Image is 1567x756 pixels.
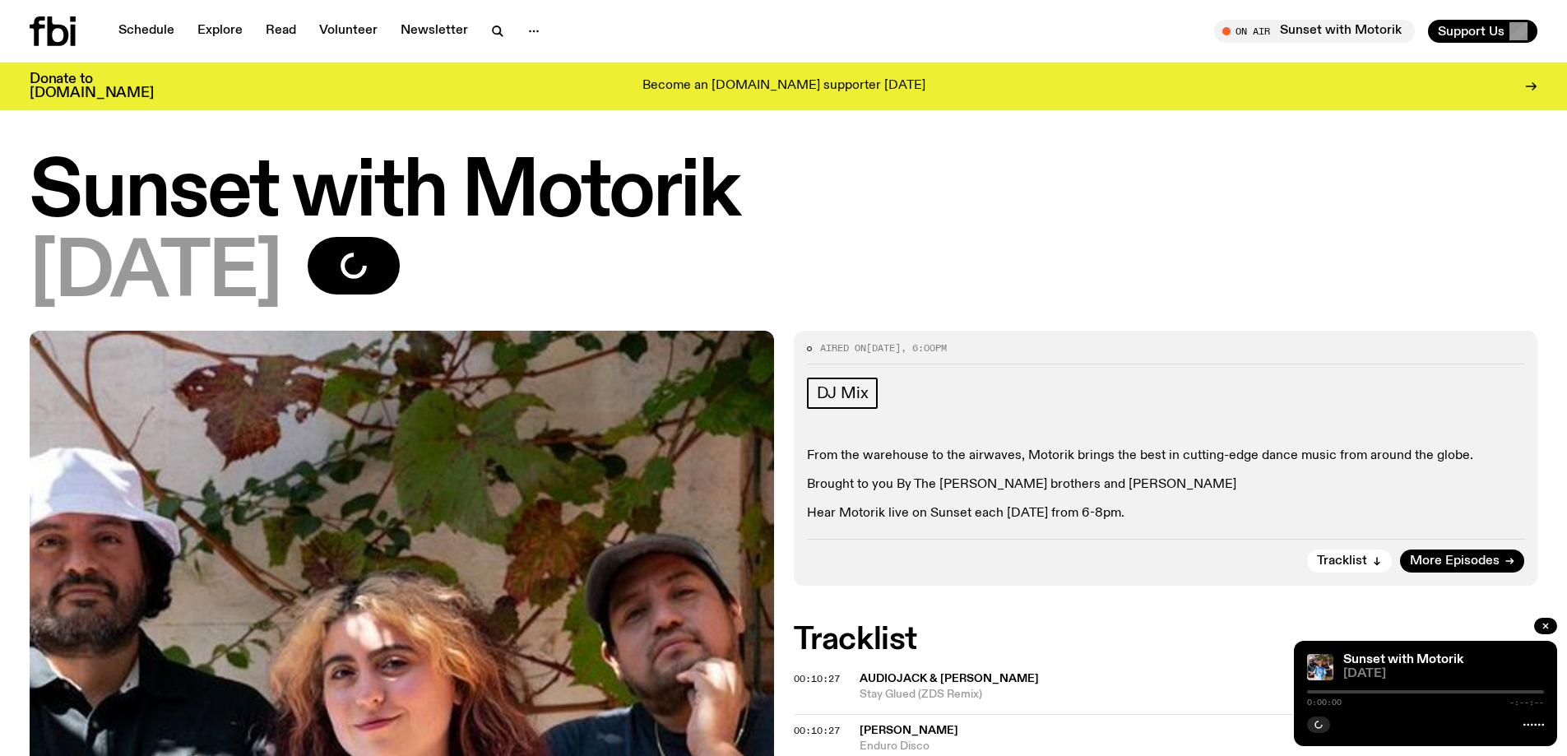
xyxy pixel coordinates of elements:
[807,378,879,409] a: DJ Mix
[866,341,901,355] span: [DATE]
[807,477,1525,493] p: Brought to you By The [PERSON_NAME] brothers and [PERSON_NAME]
[817,384,869,402] span: DJ Mix
[807,506,1525,522] p: Hear Motorik live on Sunset each [DATE] from 6-8pm.
[860,673,1039,684] span: Audiojack & [PERSON_NAME]
[1428,20,1537,43] button: Support Us
[30,72,154,100] h3: Donate to [DOMAIN_NAME]
[1509,698,1544,707] span: -:--:--
[1410,555,1500,568] span: More Episodes
[256,20,306,43] a: Read
[1214,20,1415,43] button: On AirSunset with Motorik
[30,156,1537,230] h1: Sunset with Motorik
[1343,653,1463,666] a: Sunset with Motorik
[794,672,840,685] span: 00:10:27
[860,687,1538,703] span: Stay Glued (ZDS Remix)
[794,726,840,735] button: 00:10:27
[794,675,840,684] button: 00:10:27
[1343,668,1544,680] span: [DATE]
[1307,654,1333,680] img: Andrew, Reenie, and Pat stand in a row, smiling at the camera, in dappled light with a vine leafe...
[30,237,281,311] span: [DATE]
[1307,550,1392,573] button: Tracklist
[309,20,387,43] a: Volunteer
[860,725,958,736] span: [PERSON_NAME]
[642,79,925,94] p: Become an [DOMAIN_NAME] supporter [DATE]
[901,341,947,355] span: , 6:00pm
[188,20,253,43] a: Explore
[820,341,866,355] span: Aired on
[794,625,1538,655] h2: Tracklist
[1438,24,1504,39] span: Support Us
[1307,698,1342,707] span: 0:00:00
[109,20,184,43] a: Schedule
[794,724,840,737] span: 00:10:27
[391,20,478,43] a: Newsletter
[860,739,1538,754] span: Enduro Disco
[807,448,1525,464] p: From the warehouse to the airwaves, Motorik brings the best in cutting-edge dance music from arou...
[1317,555,1367,568] span: Tracklist
[1400,550,1524,573] a: More Episodes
